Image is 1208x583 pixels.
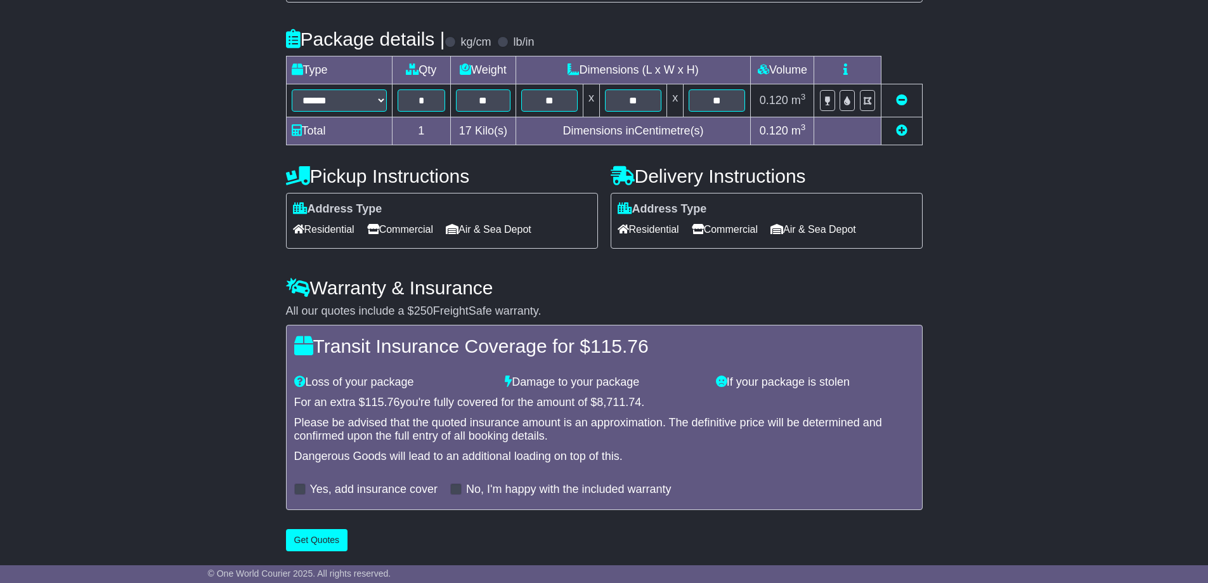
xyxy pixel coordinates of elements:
[466,483,672,497] label: No, I'm happy with the included warranty
[760,94,788,107] span: 0.120
[367,219,433,239] span: Commercial
[294,450,914,464] div: Dangerous Goods will lead to an additional loading on top of this.
[286,166,598,187] h4: Pickup Instructions
[618,219,679,239] span: Residential
[513,36,534,49] label: lb/in
[294,336,914,357] h4: Transit Insurance Coverage for $
[293,202,382,216] label: Address Type
[710,376,921,390] div: If your package is stolen
[498,376,710,390] div: Damage to your package
[392,56,451,84] td: Qty
[288,376,499,390] div: Loss of your package
[801,92,806,102] sup: 3
[365,396,400,409] span: 115.76
[618,202,707,216] label: Address Type
[286,277,923,298] h4: Warranty & Insurance
[791,94,806,107] span: m
[208,568,391,579] span: © One World Courier 2025. All rights reserved.
[446,219,531,239] span: Air & Sea Depot
[294,416,914,443] div: Please be advised that the quoted insurance amount is an approximation. The definitive price will...
[286,29,445,49] h4: Package details |
[286,56,392,84] td: Type
[516,117,751,145] td: Dimensions in Centimetre(s)
[583,84,599,117] td: x
[667,84,684,117] td: x
[770,219,856,239] span: Air & Sea Depot
[451,56,516,84] td: Weight
[294,396,914,410] div: For an extra $ you're fully covered for the amount of $ .
[516,56,751,84] td: Dimensions (L x W x H)
[791,124,806,137] span: m
[692,219,758,239] span: Commercial
[451,117,516,145] td: Kilo(s)
[751,56,814,84] td: Volume
[414,305,433,317] span: 250
[896,94,907,107] a: Remove this item
[760,124,788,137] span: 0.120
[392,117,451,145] td: 1
[460,36,491,49] label: kg/cm
[801,122,806,132] sup: 3
[293,219,354,239] span: Residential
[597,396,641,409] span: 8,711.74
[286,117,392,145] td: Total
[310,483,438,497] label: Yes, add insurance cover
[286,305,923,318] div: All our quotes include a $ FreightSafe warranty.
[611,166,923,187] h4: Delivery Instructions
[459,124,472,137] span: 17
[896,124,907,137] a: Add new item
[590,336,649,357] span: 115.76
[286,529,348,551] button: Get Quotes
